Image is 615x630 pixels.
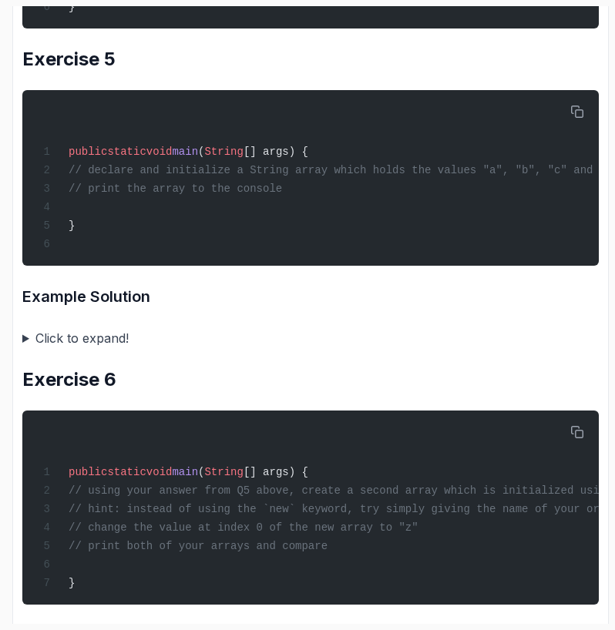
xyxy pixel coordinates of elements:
[69,1,75,13] span: }
[22,327,599,349] summary: Click to expand!
[244,146,308,158] span: [] args) {
[204,466,243,478] span: String
[69,219,75,232] span: }
[146,466,173,478] span: void
[172,466,198,478] span: main
[107,466,146,478] span: static
[22,367,599,392] h2: Exercise 6
[244,466,308,478] span: [] args) {
[69,466,107,478] span: public
[22,284,599,309] h3: Example Solution
[204,146,243,158] span: String
[198,146,204,158] span: (
[146,146,173,158] span: void
[69,146,107,158] span: public
[69,183,282,195] span: // print the array to the console
[198,466,204,478] span: (
[22,47,599,72] h2: Exercise 5
[69,577,75,589] span: }
[107,146,146,158] span: static
[172,146,198,158] span: main
[69,521,418,534] span: // change the value at index 0 of the new array to "z"
[69,540,328,552] span: // print both of your arrays and compare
